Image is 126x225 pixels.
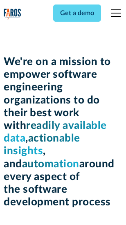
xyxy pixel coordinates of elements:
[4,9,21,20] img: Logo of the analytics and reporting company Faros.
[4,133,80,156] span: actionable insights
[4,120,107,144] span: readily available data
[22,159,79,169] span: automation
[53,4,101,22] a: Get a demo
[106,3,122,23] div: menu
[4,56,122,209] h1: We're on a mission to empower software engineering organizations to do their best work with , , a...
[4,9,21,20] a: home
